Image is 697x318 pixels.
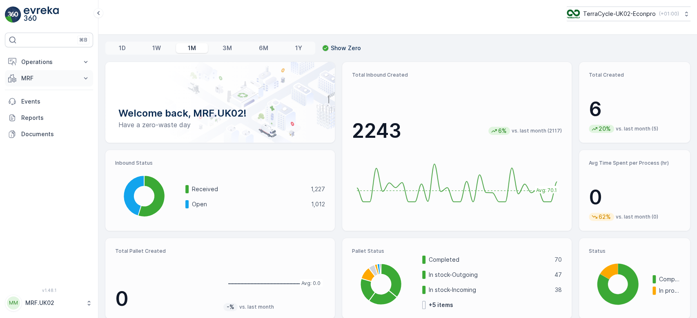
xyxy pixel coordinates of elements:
[555,286,562,294] p: 38
[5,7,21,23] img: logo
[21,58,77,66] p: Operations
[21,130,90,138] p: Documents
[5,294,93,311] button: MMMRF.UK02
[192,200,306,208] p: Open
[598,213,612,221] p: 62%
[598,125,612,133] p: 20%
[5,126,93,142] a: Documents
[352,248,562,254] p: Pallet Status
[429,271,549,279] p: In stock-Outgoing
[616,126,658,132] p: vs. last month (5)
[5,70,93,86] button: MRF
[226,303,235,311] p: -%
[352,119,401,143] p: 2243
[589,248,680,254] p: Status
[79,37,87,43] p: ⌘B
[589,160,680,166] p: Avg Time Spent per Process (hr)
[24,7,59,23] img: logo_light-DOdMpM7g.png
[239,304,274,310] p: vs. last month
[5,93,93,110] a: Events
[429,286,550,294] p: In stock-Incoming
[311,185,325,193] p: 1,227
[331,44,361,52] p: Show Zero
[567,7,690,21] button: TerraCycle-UK02-Econpro(+01:00)
[118,120,322,130] p: Have a zero-waste day
[589,185,680,210] p: 0
[188,44,196,52] p: 1M
[21,74,77,82] p: MRF
[5,54,93,70] button: Operations
[554,256,562,264] p: 70
[5,288,93,293] span: v 1.48.1
[119,44,126,52] p: 1D
[659,11,679,17] p: ( +01:00 )
[25,299,82,307] p: MRF.UK02
[21,97,90,106] p: Events
[7,296,20,309] div: MM
[659,287,680,295] p: In progress
[589,97,680,121] p: 6
[223,44,232,52] p: 3M
[512,128,562,134] p: vs. last month (2117)
[497,127,508,135] p: 6%
[115,287,217,311] p: 0
[589,72,680,78] p: Total Created
[429,256,549,264] p: Completed
[152,44,161,52] p: 1W
[192,185,305,193] p: Received
[5,110,93,126] a: Reports
[115,160,325,166] p: Inbound Status
[118,107,322,120] p: Welcome back, MRF.UK02!
[115,248,217,254] p: Total Pallet Created
[295,44,302,52] p: 1Y
[583,10,656,18] p: TerraCycle-UK02-Econpro
[659,275,680,283] p: Completed
[554,271,562,279] p: 47
[352,72,562,78] p: Total Inbound Created
[429,301,453,309] p: + 5 items
[616,214,658,220] p: vs. last month (0)
[567,9,580,18] img: terracycle_logo_wKaHoWT.png
[21,114,90,122] p: Reports
[311,200,325,208] p: 1,012
[259,44,268,52] p: 6M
